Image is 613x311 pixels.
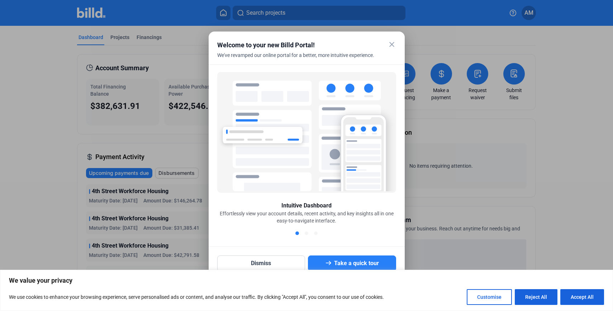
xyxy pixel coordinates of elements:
[515,289,557,305] button: Reject All
[308,255,396,271] button: Take a quick tour
[467,289,512,305] button: Customise
[9,276,604,285] p: We value your privacy
[217,40,378,50] div: Welcome to your new Billd Portal!
[281,201,332,210] div: Intuitive Dashboard
[388,40,396,49] mat-icon: close
[560,289,604,305] button: Accept All
[217,210,396,224] div: Effortlessly view your account details, recent activity, and key insights all in one easy-to-navi...
[9,293,384,301] p: We use cookies to enhance your browsing experience, serve personalised ads or content, and analys...
[217,52,378,67] div: We've revamped our online portal for a better, more intuitive experience.
[217,255,305,271] button: Dismiss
